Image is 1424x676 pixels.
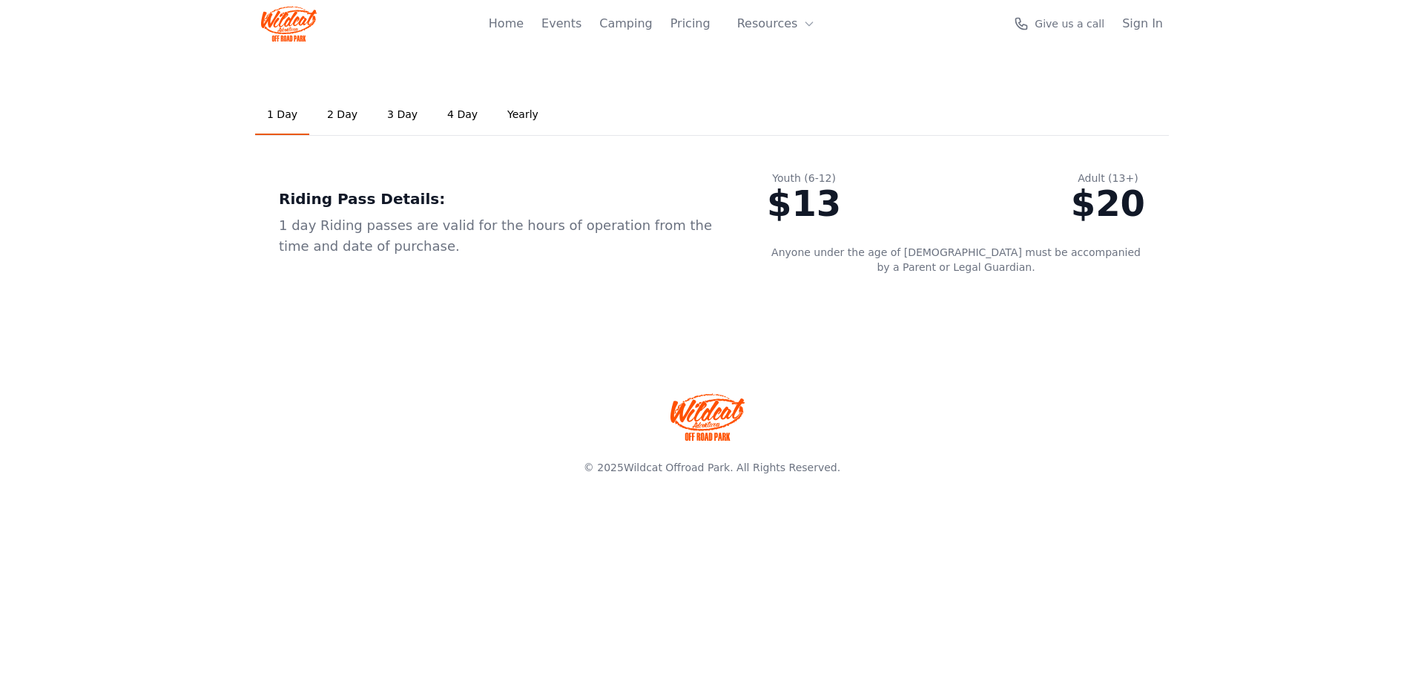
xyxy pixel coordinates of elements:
span: Give us a call [1035,16,1104,31]
div: 1 day Riding passes are valid for the hours of operation from the time and date of purchase. [279,215,719,257]
img: Wildcat Logo [261,6,317,42]
span: © 2025 . All Rights Reserved. [584,462,840,473]
a: Home [489,15,524,33]
div: Youth (6-12) [767,171,841,186]
div: Adult (13+) [1071,171,1145,186]
a: Camping [599,15,652,33]
a: 3 Day [375,95,429,135]
p: Anyone under the age of [DEMOGRAPHIC_DATA] must be accompanied by a Parent or Legal Guardian. [767,245,1145,275]
a: Pricing [670,15,711,33]
a: Yearly [495,95,550,135]
a: Wildcat Offroad Park [624,462,730,473]
div: Riding Pass Details: [279,188,719,209]
div: $20 [1071,186,1145,221]
a: Sign In [1122,15,1163,33]
a: Events [541,15,581,33]
a: 4 Day [435,95,489,135]
img: Wildcat Offroad park [670,393,745,441]
div: $13 [767,186,841,221]
a: 2 Day [315,95,369,135]
a: 1 Day [255,95,309,135]
button: Resources [728,9,825,39]
a: Give us a call [1014,16,1104,31]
